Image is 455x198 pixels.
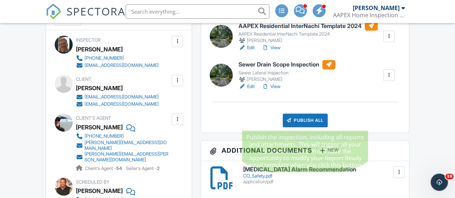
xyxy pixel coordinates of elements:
iframe: Intercom live chat [431,174,448,191]
div: [PERSON_NAME] [76,185,123,196]
span: SPECTORA [67,4,126,19]
div: [PERSON_NAME] [238,76,335,83]
div: AAPEX Home Inspection Services [333,11,405,19]
div: [EMAIL_ADDRESS][DOMAIN_NAME] [85,94,159,100]
div: [PERSON_NAME] [353,4,400,11]
a: View [262,83,281,90]
span: 10 [445,174,454,179]
a: Sewer Drain Scope Inspection Sewer Lateral Inspection [PERSON_NAME] [238,60,335,83]
div: application/pdf [243,179,401,185]
div: [PHONE_NUMBER] [85,133,124,139]
a: SPECTORA [46,10,126,25]
span: Seller's Agent - [126,166,160,171]
a: [EMAIL_ADDRESS][DOMAIN_NAME] [76,62,159,69]
h3: Additional Documents [201,141,409,161]
strong: 54 [116,166,122,171]
div: [PERSON_NAME] [76,44,123,55]
div: New [317,145,343,156]
span: Client's Agent [76,115,111,121]
h6: [MEDICAL_DATA] Alarm Recommendation [243,166,401,173]
span: Inspector [76,37,101,43]
a: [PERSON_NAME] [76,122,123,133]
h6: Sewer Drain Scope Inspection [238,60,335,69]
div: [PERSON_NAME][EMAIL_ADDRESS][PERSON_NAME][DOMAIN_NAME] [85,151,170,163]
a: AAPEX Residential InterNachi Template 2024 AAPEX Residential InterNachi Template 2024 [PERSON_NAME] [238,21,378,44]
a: [EMAIL_ADDRESS][DOMAIN_NAME] [76,101,159,108]
div: Publish All [283,114,328,127]
div: [PERSON_NAME][EMAIL_ADDRESS][DOMAIN_NAME] [85,140,170,151]
div: [PHONE_NUMBER] [85,55,124,61]
div: [PERSON_NAME] [76,83,123,93]
div: CO_Safety.pdf [243,173,401,179]
span: Client's Agent - [85,166,123,171]
a: [PERSON_NAME][EMAIL_ADDRESS][DOMAIN_NAME] [76,140,170,151]
span: Scheduled By [76,179,109,185]
a: [MEDICAL_DATA] Alarm Recommendation CO_Safety.pdf application/pdf [243,166,401,185]
div: Sewer Lateral Inspection [238,70,335,76]
strong: 2 [157,166,160,171]
span: Client [76,77,91,82]
a: View [262,44,281,51]
div: [PERSON_NAME] [238,37,378,44]
a: [EMAIL_ADDRESS][DOMAIN_NAME] [76,93,159,101]
img: The Best Home Inspection Software - Spectora [46,4,62,19]
a: [PHONE_NUMBER] [76,55,159,62]
a: [PHONE_NUMBER] [76,133,170,140]
a: [PERSON_NAME][EMAIL_ADDRESS][PERSON_NAME][DOMAIN_NAME] [76,151,170,163]
div: [EMAIL_ADDRESS][DOMAIN_NAME] [85,101,159,107]
a: Edit [238,44,255,51]
div: [EMAIL_ADDRESS][DOMAIN_NAME] [85,63,159,68]
a: Edit [238,83,255,90]
h6: AAPEX Residential InterNachi Template 2024 [238,21,378,31]
div: AAPEX Residential InterNachi Template 2024 [238,31,378,37]
input: Search everything... [126,4,269,19]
